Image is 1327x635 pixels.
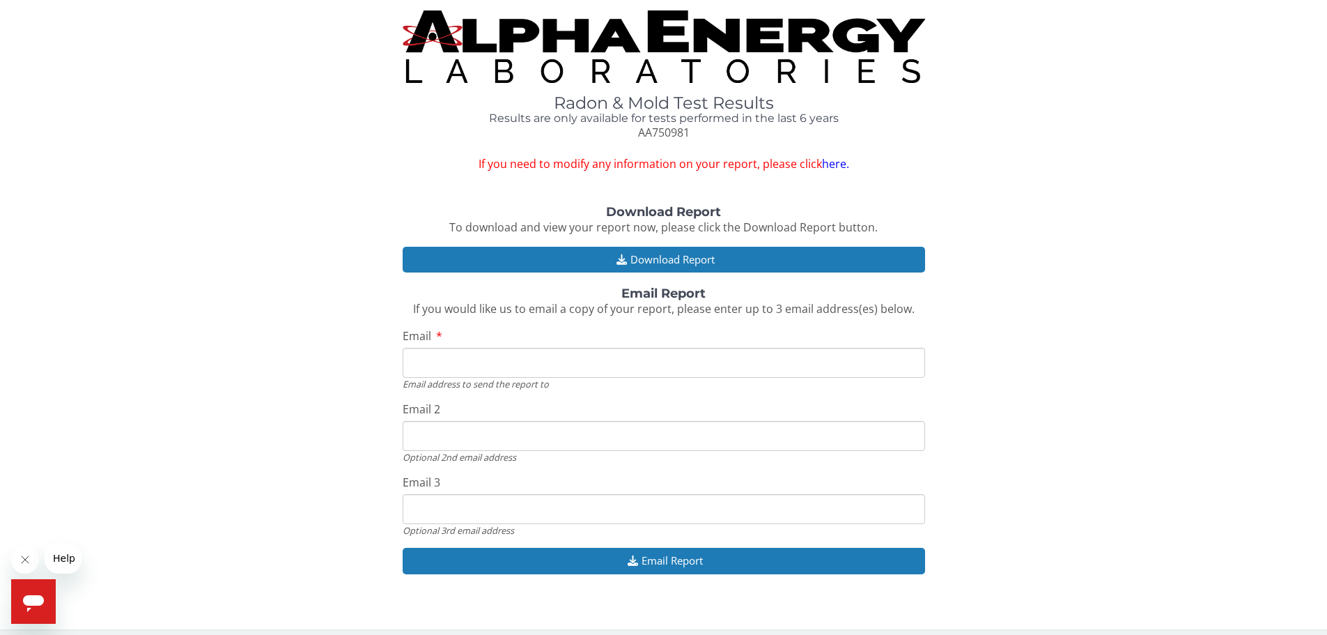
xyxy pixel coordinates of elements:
strong: Email Report [621,286,706,301]
span: If you need to modify any information on your report, please click [403,156,925,172]
h4: Results are only available for tests performed in the last 6 years [403,112,925,125]
span: AA750981 [638,125,690,140]
h1: Radon & Mold Test Results [403,94,925,112]
img: TightCrop.jpg [403,10,925,83]
iframe: Message from company [45,543,82,574]
a: here. [822,156,849,171]
div: Email address to send the report to [403,378,925,390]
span: Email [403,328,431,344]
button: Email Report [403,548,925,574]
span: If you would like us to email a copy of your report, please enter up to 3 email address(es) below. [413,301,915,316]
span: Email 2 [403,401,440,417]
iframe: Button to launch messaging window [11,579,56,624]
button: Download Report [403,247,925,273]
span: To download and view your report now, please click the Download Report button. [449,220,878,235]
div: Optional 2nd email address [403,451,925,464]
span: Email 3 [403,475,440,490]
strong: Download Report [606,204,721,220]
iframe: Close message [11,546,39,574]
div: Optional 3rd email address [403,524,925,537]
